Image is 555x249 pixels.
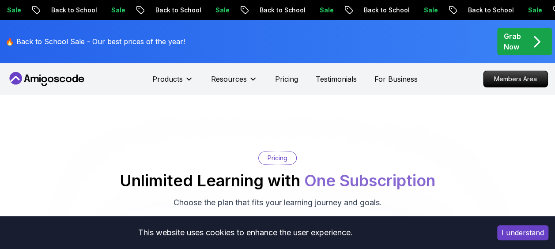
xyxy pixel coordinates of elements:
[152,74,193,91] button: Products
[7,223,484,242] div: This website uses cookies to enhance the user experience.
[174,196,382,209] p: Choose the plan that fits your learning journey and goals.
[120,172,435,189] h2: Unlimited Learning with
[207,6,235,15] p: Sale
[316,74,357,84] a: Testimonials
[251,6,311,15] p: Back to School
[483,71,547,87] p: Members Area
[103,6,131,15] p: Sale
[504,31,521,52] p: Grab Now
[211,74,247,84] p: Resources
[460,6,520,15] p: Back to School
[304,171,435,190] span: One Subscription
[211,74,257,91] button: Resources
[374,74,418,84] a: For Business
[311,6,340,15] p: Sale
[415,6,444,15] p: Sale
[147,6,207,15] p: Back to School
[5,36,185,47] p: 🔥 Back to School Sale - Our best prices of the year!
[268,154,287,162] p: Pricing
[483,71,548,87] a: Members Area
[497,225,548,240] button: Accept cookies
[355,6,415,15] p: Back to School
[43,6,103,15] p: Back to School
[520,6,548,15] p: Sale
[275,74,298,84] a: Pricing
[152,74,183,84] p: Products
